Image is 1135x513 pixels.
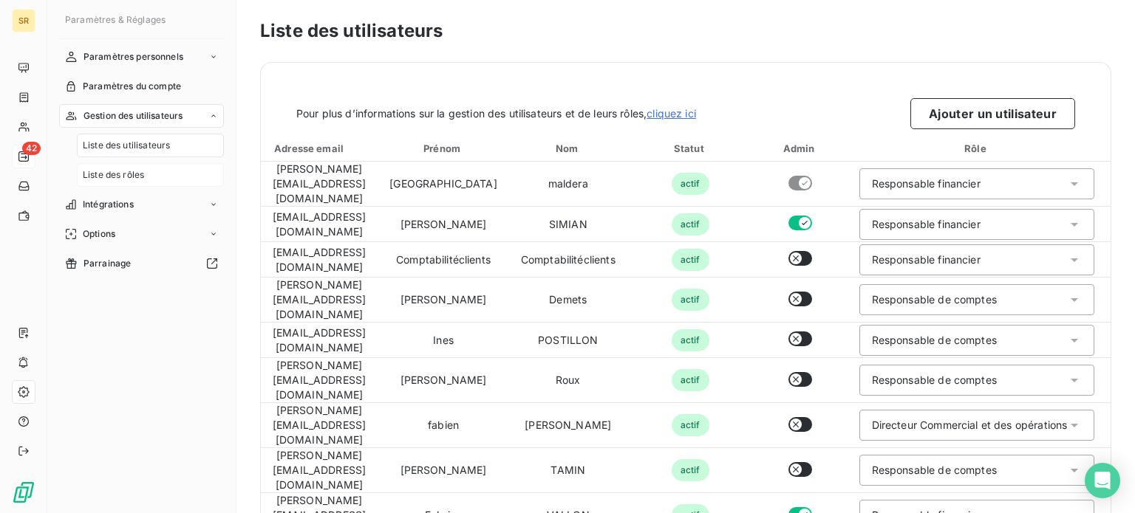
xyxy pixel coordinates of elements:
td: [PERSON_NAME] [509,403,627,448]
div: Prénom [381,141,506,156]
div: Responsable de comptes [872,292,997,307]
a: Parrainage [59,252,224,275]
span: Parrainage [83,257,132,270]
span: actif [672,369,709,391]
span: Paramètres personnels [83,50,183,63]
td: [EMAIL_ADDRESS][DOMAIN_NAME] [261,323,378,358]
td: [EMAIL_ADDRESS][DOMAIN_NAME] [261,207,378,242]
th: Toggle SortBy [378,135,509,162]
th: Toggle SortBy [261,135,378,162]
div: Open Intercom Messenger [1085,463,1120,498]
td: TAMIN [509,448,627,493]
a: Paramètres du compte [59,75,224,98]
div: Responsable de comptes [872,463,997,478]
div: Directeur Commercial et des opérations [872,418,1068,433]
td: maldera [509,162,627,207]
span: Paramètres du compte [83,80,181,93]
div: Admin [757,141,845,156]
td: Roux [509,358,627,403]
div: Responsable financier [872,217,981,232]
td: [PERSON_NAME][EMAIL_ADDRESS][DOMAIN_NAME] [261,403,378,448]
h3: Liste des utilisateurs [260,18,1111,44]
span: actif [672,213,709,235]
div: Rôle [851,141,1104,156]
a: Liste des rôles [77,163,224,187]
td: [PERSON_NAME] [378,278,509,323]
span: actif [672,329,709,351]
td: [EMAIL_ADDRESS][DOMAIN_NAME] [261,242,378,278]
td: Comptabilitéclients [378,242,509,278]
td: [PERSON_NAME][EMAIL_ADDRESS][DOMAIN_NAME] [261,358,378,403]
span: Intégrations [83,198,134,211]
span: Options [83,227,115,241]
td: POSTILLON [509,323,627,358]
div: Statut [630,141,751,156]
span: actif [672,289,709,311]
td: Demets [509,278,627,323]
div: Adresse email [264,141,375,156]
td: [PERSON_NAME][EMAIL_ADDRESS][DOMAIN_NAME] [261,278,378,323]
span: actif [672,173,709,195]
span: Pour plus d’informations sur la gestion des utilisateurs et de leurs rôles, [296,106,696,121]
td: fabien [378,403,509,448]
span: 42 [22,142,41,155]
td: Ines [378,323,509,358]
th: Toggle SortBy [627,135,754,162]
td: [PERSON_NAME] [378,207,509,242]
img: Logo LeanPay [12,481,35,504]
td: [GEOGRAPHIC_DATA] [378,162,509,207]
td: [PERSON_NAME] [378,448,509,493]
div: Responsable de comptes [872,333,997,348]
td: [PERSON_NAME][EMAIL_ADDRESS][DOMAIN_NAME] [261,162,378,207]
div: Responsable de comptes [872,373,997,388]
td: [PERSON_NAME][EMAIL_ADDRESS][DOMAIN_NAME] [261,448,378,493]
a: cliquez ici [647,107,696,120]
span: Liste des utilisateurs [83,139,170,152]
a: Liste des utilisateurs [77,134,224,157]
button: Ajouter un utilisateur [910,98,1075,129]
div: Responsable financier [872,176,981,191]
div: Nom [512,141,624,156]
td: Comptabilitéclients [509,242,627,278]
div: SR [12,9,35,32]
th: Toggle SortBy [509,135,627,162]
span: actif [672,459,709,481]
span: Gestion des utilisateurs [83,109,183,123]
span: actif [672,249,709,271]
span: Paramètres & Réglages [65,14,166,25]
div: Responsable financier [872,252,981,267]
span: actif [672,414,709,436]
td: [PERSON_NAME] [378,358,509,403]
td: SIMIAN [509,207,627,242]
span: Liste des rôles [83,168,144,182]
